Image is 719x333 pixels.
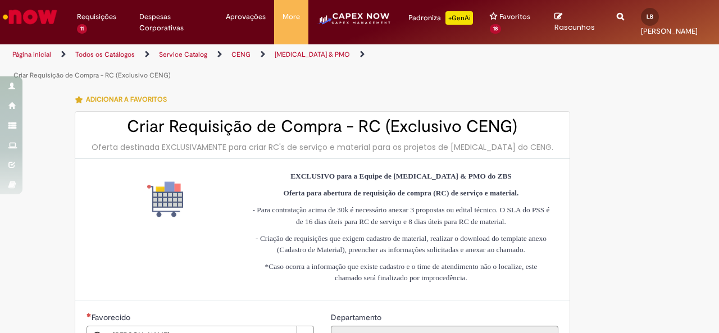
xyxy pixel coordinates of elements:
span: Necessários - Favorecido [92,312,133,322]
label: Somente leitura - Departamento [331,312,384,323]
a: Todos os Catálogos [75,50,135,59]
span: 11 [77,24,87,34]
span: Aprovações [226,11,266,22]
strong: EXCLUSIVO [290,172,335,180]
span: Requisições [77,11,116,22]
a: Criar Requisição de Compra - RC (Exclusivo CENG) [13,71,171,80]
span: - Para contratação acima de 30k é necessário anexar 3 propostas ou edital técnico. O SLA do PSS é... [253,206,550,225]
p: +GenAi [445,11,473,25]
strong: para a Equipe de [MEDICAL_DATA] & PMO do ZBS [337,172,512,180]
a: [MEDICAL_DATA] & PMO [275,50,350,59]
span: [PERSON_NAME] [641,26,698,36]
span: Rascunhos [554,22,595,33]
a: Rascunhos [554,12,600,33]
span: *Caso ocorra a informação que existe cadastro e o time de atendimento não o localize, este chamad... [265,262,538,282]
ul: Trilhas de página [8,44,471,86]
button: Adicionar a Favoritos [75,88,173,111]
span: Adicionar a Favoritos [86,95,167,104]
h2: Criar Requisição de Compra - RC (Exclusivo CENG) [87,117,558,136]
span: Favoritos [499,11,530,22]
a: CENG [231,50,251,59]
span: Despesas Corporativas [139,11,209,34]
span: 18 [490,24,501,34]
img: CapexLogo5.png [317,11,392,34]
span: Obrigatório Preenchido [87,313,92,317]
img: ServiceNow [1,6,59,28]
div: Padroniza [408,11,473,25]
div: Oferta destinada EXCLUSIVAMENTE para criar RC's de serviço e material para os projetos de [MEDICA... [87,142,558,153]
span: More [283,11,300,22]
span: - Criação de requisições que exigem cadastro de material, realizar o download do template anexo (... [256,234,547,254]
strong: Oferta para abertura de requisição de compra (RC) de serviço e material. [284,189,519,197]
a: Service Catalog [159,50,207,59]
img: Criar Requisição de Compra - RC (Exclusivo CENG) [147,181,183,217]
a: Página inicial [12,50,51,59]
span: LB [647,13,653,20]
span: Somente leitura - Departamento [331,312,384,322]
